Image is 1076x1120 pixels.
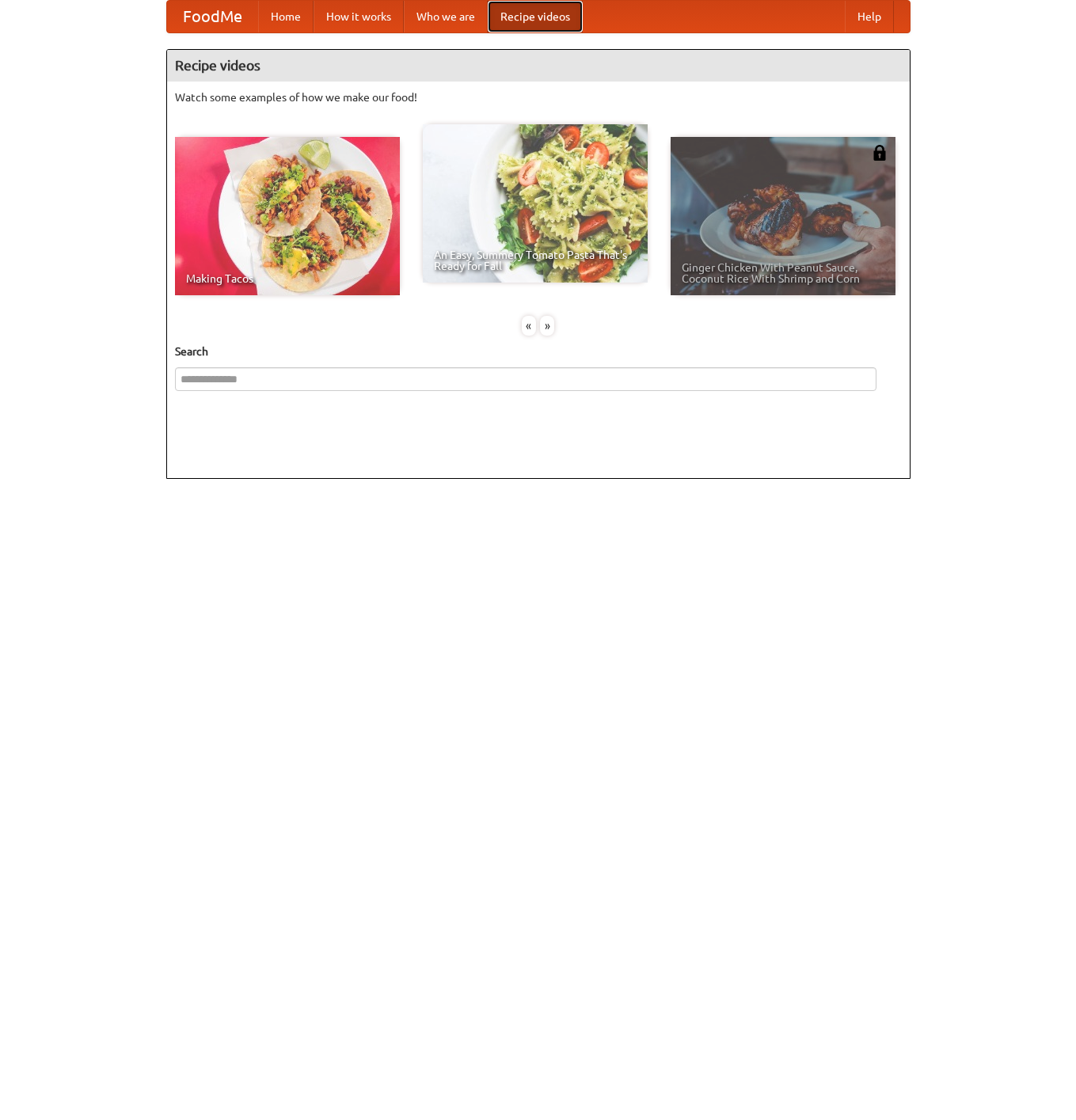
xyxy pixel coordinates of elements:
a: How it works [314,1,404,32]
div: » [540,316,554,336]
a: Recipe videos [488,1,583,32]
a: FoodMe [167,1,258,32]
a: Making Tacos [175,137,400,295]
span: Making Tacos [186,273,389,284]
span: An Easy, Summery Tomato Pasta That's Ready for Fall [434,249,637,271]
a: Who we are [404,1,488,32]
h5: Search [175,344,902,359]
a: Home [258,1,314,32]
h4: Recipe videos [167,50,910,82]
a: An Easy, Summery Tomato Pasta That's Ready for Fall [423,124,648,283]
p: Watch some examples of how we make our food! [175,89,902,105]
img: 483408.png [872,145,888,161]
a: Help [845,1,894,32]
div: « [522,316,536,336]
